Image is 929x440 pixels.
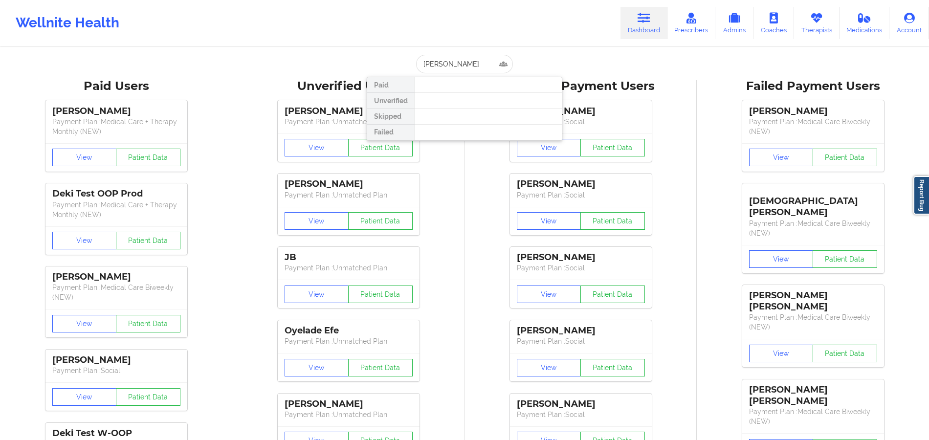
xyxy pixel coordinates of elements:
button: Patient Data [580,286,645,303]
div: [PERSON_NAME] [PERSON_NAME] [749,384,877,407]
a: Dashboard [620,7,667,39]
p: Payment Plan : Social [517,190,645,200]
div: [PERSON_NAME] [517,106,645,117]
a: Therapists [794,7,840,39]
p: Payment Plan : Medical Care + Therapy Monthly (NEW) [52,200,180,220]
p: Payment Plan : Social [517,263,645,273]
div: [PERSON_NAME] [285,106,413,117]
button: View [285,212,349,230]
p: Payment Plan : Medical Care + Therapy Monthly (NEW) [52,117,180,136]
p: Payment Plan : Medical Care Biweekly (NEW) [52,283,180,302]
p: Payment Plan : Social [52,366,180,375]
div: Skipped [367,109,415,124]
a: Account [889,7,929,39]
div: [PERSON_NAME] [517,252,645,263]
button: View [749,250,814,268]
div: Deki Test OOP Prod [52,188,180,199]
div: [PERSON_NAME] [52,354,180,366]
p: Payment Plan : Social [517,336,645,346]
div: [PERSON_NAME] [517,178,645,190]
button: View [517,212,581,230]
a: Report Bug [913,176,929,215]
button: View [749,149,814,166]
p: Payment Plan : Medical Care Biweekly (NEW) [749,407,877,426]
a: Coaches [753,7,794,39]
div: JB [285,252,413,263]
p: Payment Plan : Unmatched Plan [285,263,413,273]
button: View [52,388,117,406]
a: Prescribers [667,7,716,39]
button: Patient Data [580,212,645,230]
button: View [285,286,349,303]
button: View [749,345,814,362]
button: Patient Data [580,139,645,156]
div: Oyelade Efe [285,325,413,336]
button: View [52,315,117,332]
button: View [517,286,581,303]
div: Failed Payment Users [704,79,922,94]
button: Patient Data [348,139,413,156]
div: Paid [367,77,415,93]
button: Patient Data [116,149,180,166]
div: Unverified Users [239,79,458,94]
div: [PERSON_NAME] [517,398,645,410]
p: Payment Plan : Medical Care Biweekly (NEW) [749,117,877,136]
a: Medications [840,7,890,39]
div: Deki Test W-OOP [52,428,180,439]
div: [PERSON_NAME] [749,106,877,117]
p: Payment Plan : Unmatched Plan [285,410,413,419]
button: Patient Data [116,232,180,249]
button: Patient Data [348,212,413,230]
p: Payment Plan : Social [517,117,645,127]
p: Payment Plan : Medical Care Biweekly (NEW) [749,219,877,238]
p: Payment Plan : Unmatched Plan [285,190,413,200]
p: Payment Plan : Social [517,410,645,419]
div: [PERSON_NAME] [52,106,180,117]
div: [PERSON_NAME] [517,325,645,336]
button: Patient Data [580,359,645,376]
div: Failed [367,125,415,140]
button: Patient Data [813,250,877,268]
div: [PERSON_NAME] [285,398,413,410]
div: Unverified [367,93,415,109]
div: [DEMOGRAPHIC_DATA][PERSON_NAME] [749,188,877,218]
button: Patient Data [348,359,413,376]
div: Paid Users [7,79,225,94]
button: View [285,359,349,376]
div: [PERSON_NAME] [52,271,180,283]
button: View [52,149,117,166]
p: Payment Plan : Unmatched Plan [285,117,413,127]
button: Patient Data [116,315,180,332]
button: Patient Data [116,388,180,406]
button: View [517,139,581,156]
button: Patient Data [348,286,413,303]
button: View [285,139,349,156]
div: [PERSON_NAME] [PERSON_NAME] [749,290,877,312]
button: View [52,232,117,249]
button: Patient Data [813,345,877,362]
p: Payment Plan : Unmatched Plan [285,336,413,346]
div: Skipped Payment Users [471,79,690,94]
button: Patient Data [813,149,877,166]
div: [PERSON_NAME] [285,178,413,190]
a: Admins [715,7,753,39]
p: Payment Plan : Medical Care Biweekly (NEW) [749,312,877,332]
button: View [517,359,581,376]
